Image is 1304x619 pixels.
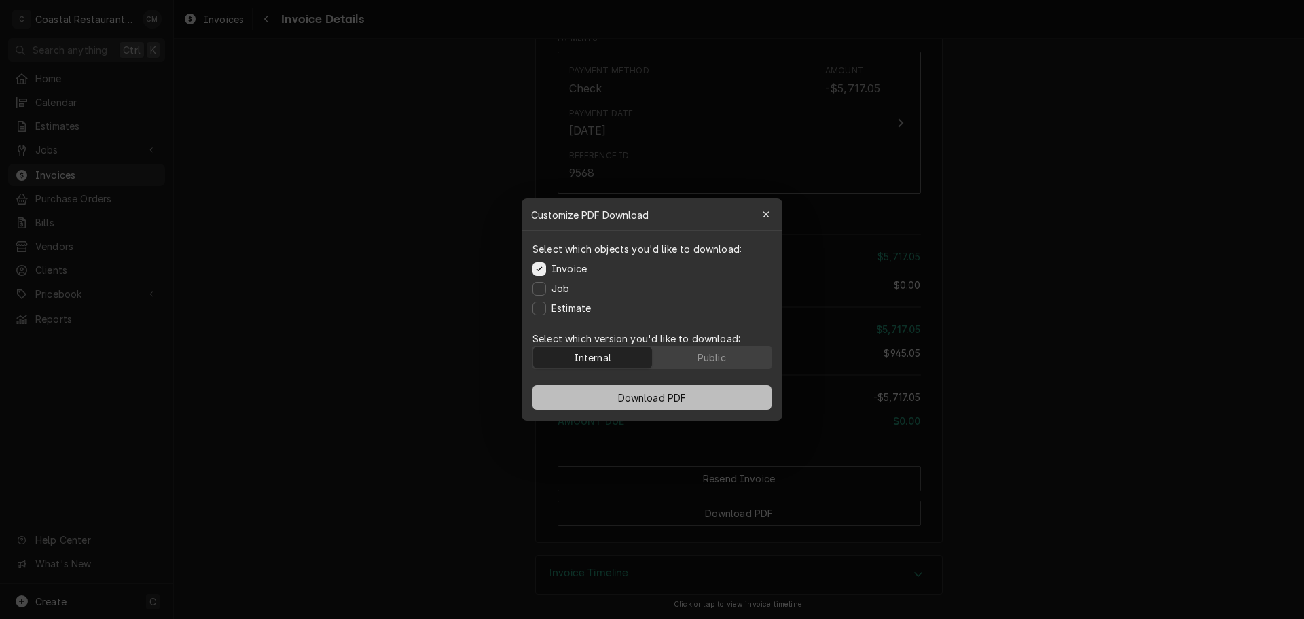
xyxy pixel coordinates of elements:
[532,242,742,256] p: Select which objects you'd like to download:
[551,301,591,315] label: Estimate
[551,262,587,276] label: Invoice
[532,332,772,346] p: Select which version you'd like to download:
[574,351,611,365] div: Internal
[532,385,772,410] button: Download PDF
[615,391,689,405] span: Download PDF
[698,351,726,365] div: Public
[522,198,782,231] div: Customize PDF Download
[551,281,569,296] label: Job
